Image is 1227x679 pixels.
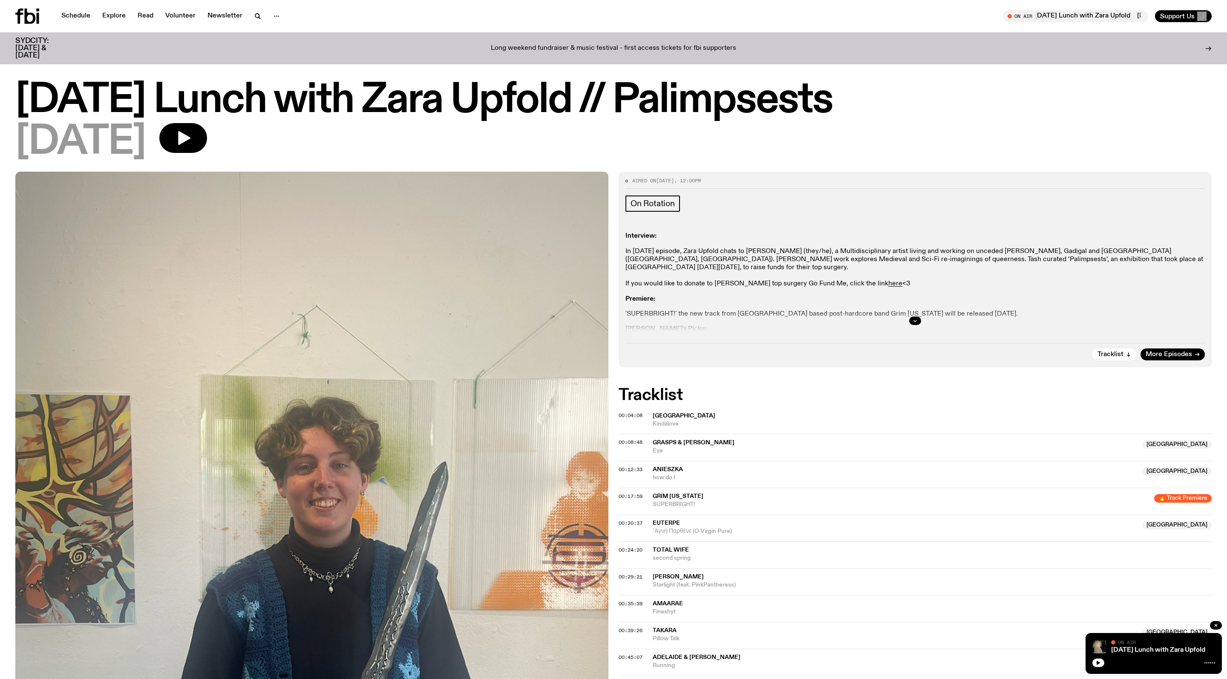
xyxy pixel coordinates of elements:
a: Newsletter [202,10,248,22]
span: 00:29:21 [619,573,642,580]
button: 00:24:20 [619,548,642,552]
span: Anieszka [653,466,683,472]
a: Explore [97,10,131,22]
span: , 12:00pm [674,177,701,184]
span: 00:17:59 [619,493,642,500]
h3: SYDCITY: [DATE] & [DATE] [15,37,70,59]
button: 00:35:39 [619,601,642,606]
span: ´Αγνή Παρθένε (O Virgin Pure) [653,527,1137,535]
span: On Rotation [631,199,675,208]
span: 🔥 Track Premiere [1154,494,1212,503]
a: here [888,280,902,287]
button: 00:12:33 [619,467,642,472]
span: More Episodes [1146,351,1192,358]
a: Read [132,10,158,22]
span: Amaarae [653,601,683,607]
button: On Air[DATE] Lunch with Zara Upfold[DATE] Lunch with Zara Upfold [1003,10,1148,22]
span: Total Wife [653,547,689,553]
span: [GEOGRAPHIC_DATA] [1142,628,1212,637]
button: 00:45:07 [619,655,642,660]
span: Running [653,662,1137,670]
span: 00:45:07 [619,654,642,661]
a: Volunteer [160,10,201,22]
button: 00:39:26 [619,628,642,633]
span: Aired on [632,177,656,184]
a: Schedule [56,10,95,22]
span: how do I [653,474,1137,482]
span: Adelaide & [PERSON_NAME] [653,654,740,660]
span: [GEOGRAPHIC_DATA] [653,413,715,419]
span: 00:04:08 [619,412,642,419]
span: 00:08:48 [619,439,642,446]
button: Tracklist [1092,348,1136,360]
span: 00:12:33 [619,466,642,473]
p: Long weekend fundraiser & music festival - first access tickets for fbi supporters [491,45,736,52]
span: Grasps & [PERSON_NAME] [653,440,734,446]
button: 00:17:59 [619,494,642,499]
span: 00:35:39 [619,600,642,607]
span: Kindalove [653,420,1212,428]
span: Takara [653,627,677,633]
span: 00:20:37 [619,520,642,527]
img: A digital camera photo of Zara looking to her right at the camera, smiling. She is wearing a ligh... [1092,640,1106,653]
span: Support Us [1160,12,1195,20]
span: [DATE] [15,123,146,161]
button: 00:04:08 [619,413,642,418]
span: [GEOGRAPHIC_DATA] [1142,521,1212,529]
span: Grim [US_STATE] [653,493,703,499]
a: On Rotation [625,196,680,212]
span: Fineshyt [653,608,1212,616]
span: [PERSON_NAME] [653,574,704,580]
span: Euterpe [653,520,680,526]
strong: Interview: [625,233,657,239]
span: Pillow Talk [653,635,1137,643]
button: 00:29:21 [619,575,642,579]
span: 00:24:20 [619,547,642,553]
span: 00:39:26 [619,627,642,634]
a: More Episodes [1141,348,1205,360]
span: [DATE] [656,177,674,184]
h2: Tracklist [619,388,1212,403]
button: 00:20:37 [619,521,642,526]
h1: [DATE] Lunch with Zara Upfold // Palimpsests [15,81,1212,120]
button: Support Us [1155,10,1212,22]
span: On Air [1118,639,1136,645]
a: [DATE] Lunch with Zara Upfold [1111,647,1205,653]
p: In [DATE] episode, Zara Upfold chats to [PERSON_NAME] (they/he), a Multidisciplinary artist livin... [625,247,1205,288]
span: second spring [653,554,1212,562]
span: [GEOGRAPHIC_DATA] [1142,467,1212,476]
strong: Premiere: [625,296,655,302]
span: SUPERBRIGHT! [653,501,1149,509]
span: Starlight (feat. PinkPantheress) [653,581,1212,589]
span: Eye [653,447,1137,455]
span: Tracklist [1097,351,1123,358]
button: 00:08:48 [619,440,642,445]
span: [GEOGRAPHIC_DATA] [1142,440,1212,449]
